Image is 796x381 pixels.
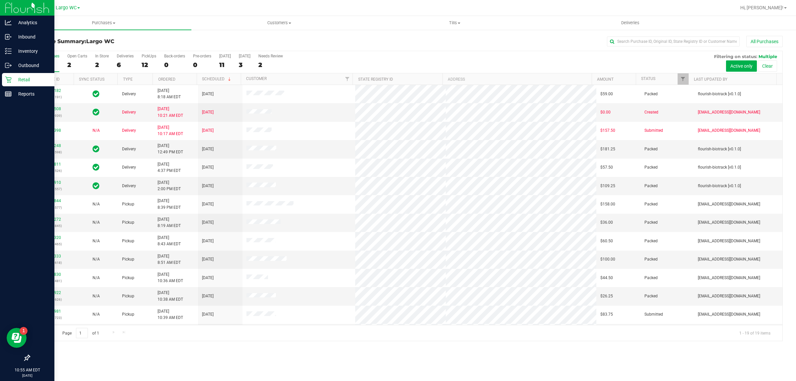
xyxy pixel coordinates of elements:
[122,256,134,263] span: Pickup
[202,164,214,171] span: [DATE]
[239,54,250,58] div: [DATE]
[93,293,100,299] button: N/A
[93,257,100,262] span: Not Applicable
[202,109,214,115] span: [DATE]
[734,328,776,338] span: 1 - 19 of 19 items
[746,36,783,47] button: All Purchases
[239,61,250,69] div: 3
[698,127,760,134] span: [EMAIL_ADDRESS][DOMAIN_NAME]
[158,88,181,100] span: [DATE] 8:18 AM EDT
[698,146,741,152] span: flourish-biotrack [v0.1.0]
[246,76,267,81] a: Customer
[122,91,136,97] span: Delivery
[67,61,87,69] div: 2
[644,311,663,318] span: Submitted
[158,161,181,174] span: [DATE] 4:37 PM EDT
[3,367,51,373] p: 10:55 AM EDT
[644,146,658,152] span: Packed
[12,61,51,69] p: Outbound
[122,127,136,134] span: Delivery
[5,48,12,54] inline-svg: Inventory
[164,54,185,58] div: Back-orders
[76,328,88,338] input: 1
[600,91,613,97] span: $59.00
[93,311,100,318] button: N/A
[16,20,191,26] span: Purchases
[698,183,741,189] span: flourish-biotrack [v0.1.0]
[158,106,183,118] span: [DATE] 10:21 AM EDT
[600,164,613,171] span: $57.50
[95,61,109,69] div: 2
[7,328,27,348] iframe: Resource center
[93,163,99,172] span: In Sync
[93,239,100,243] span: Not Applicable
[600,219,613,226] span: $36.00
[5,91,12,97] inline-svg: Reports
[191,16,367,30] a: Customers
[202,127,214,134] span: [DATE]
[122,164,136,171] span: Delivery
[698,164,741,171] span: flourish-biotrack [v0.1.0]
[93,256,100,263] button: N/A
[122,201,134,207] span: Pickup
[16,16,191,30] a: Purchases
[698,311,760,318] span: [EMAIL_ADDRESS][DOMAIN_NAME]
[86,38,114,44] span: Largo WC
[694,77,727,82] a: Last Updated By
[95,54,109,58] div: In Store
[644,127,663,134] span: Submitted
[158,235,181,247] span: [DATE] 8:43 AM EDT
[644,275,658,281] span: Packed
[122,109,136,115] span: Delivery
[93,181,99,190] span: In Sync
[5,19,12,26] inline-svg: Analytics
[158,180,181,192] span: [DATE] 2:00 PM EDT
[202,201,214,207] span: [DATE]
[367,16,542,30] a: Tills
[93,220,100,225] span: Not Applicable
[42,180,61,185] a: 11988910
[442,73,592,85] th: Address
[202,275,214,281] span: [DATE]
[158,216,181,229] span: [DATE] 8:19 AM EDT
[698,109,760,115] span: [EMAIL_ADDRESS][DOMAIN_NAME]
[158,77,175,82] a: Ordered
[12,76,51,84] p: Retail
[158,124,183,137] span: [DATE] 10:17 AM EDT
[714,54,757,59] span: Filtering on status:
[202,238,214,244] span: [DATE]
[193,54,211,58] div: Pre-orders
[93,202,100,206] span: Not Applicable
[358,77,393,82] a: State Registry ID
[219,61,231,69] div: 11
[698,256,760,263] span: [EMAIL_ADDRESS][DOMAIN_NAME]
[202,77,232,81] a: Scheduled
[93,201,100,207] button: N/A
[42,290,61,295] a: 11992922
[698,238,760,244] span: [EMAIL_ADDRESS][DOMAIN_NAME]
[123,77,133,82] a: Type
[158,143,183,155] span: [DATE] 12:49 PM EDT
[258,61,283,69] div: 2
[5,62,12,69] inline-svg: Outbound
[93,238,100,244] button: N/A
[42,309,61,314] a: 11992981
[698,201,760,207] span: [EMAIL_ADDRESS][DOMAIN_NAME]
[67,54,87,58] div: Open Carts
[122,293,134,299] span: Pickup
[93,108,99,117] span: In Sync
[93,294,100,298] span: Not Applicable
[644,201,658,207] span: Packed
[158,271,183,284] span: [DATE] 10:36 AM EDT
[20,327,28,335] iframe: Resource center unread badge
[258,54,283,58] div: Needs Review
[641,76,655,81] a: Status
[142,61,156,69] div: 12
[678,73,689,85] a: Filter
[57,328,104,338] span: Page of 1
[42,235,61,240] a: 11992320
[644,256,658,263] span: Packed
[698,293,760,299] span: [EMAIL_ADDRESS][DOMAIN_NAME]
[202,293,214,299] span: [DATE]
